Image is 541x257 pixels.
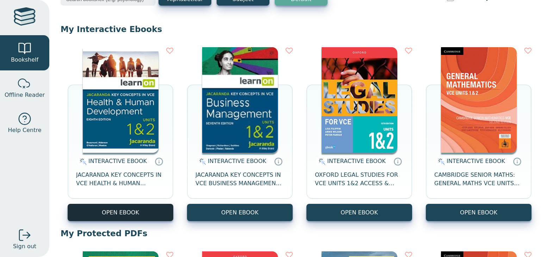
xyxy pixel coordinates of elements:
[78,157,87,166] img: interactive.svg
[76,171,165,188] span: JACARANDA KEY CONCEPTS IN VCE HEALTH & HUMAN DEVELOPMENT UNITS 1&2 LEARNON EBOOK 8E
[208,158,266,164] span: INTERACTIVE EBOOK
[8,126,41,134] span: Help Centre
[88,158,147,164] span: INTERACTIVE EBOOK
[306,204,412,221] button: OPEN EBOOK
[83,47,158,153] img: db0c0c84-88f5-4982-b677-c50e1668d4a0.jpg
[68,204,173,221] button: OPEN EBOOK
[434,171,523,188] span: CAMBRIDGE SENIOR MATHS: GENERAL MATHS VCE UNITS 1&2 EBOOK 2E
[202,47,278,153] img: 6de7bc63-ffc5-4812-8446-4e17a3e5be0d.jpg
[441,47,517,153] img: 98e9f931-67be-40f3-b733-112c3181ee3a.jpg
[61,24,530,35] p: My Interactive Ebooks
[5,91,45,99] span: Offline Reader
[187,204,293,221] button: OPEN EBOOK
[197,157,206,166] img: interactive.svg
[322,47,397,153] img: 4924bd51-7932-4040-9111-bbac42153a36.jpg
[61,228,530,239] p: My Protected PDFs
[195,171,284,188] span: JACARANDA KEY CONCEPTS IN VCE BUSINESS MANAGEMENT UNITS 1&2 7E LEARNON
[436,157,445,166] img: interactive.svg
[274,157,282,165] a: Interactive eBooks are accessed online via the publisher’s portal. They contain interactive resou...
[447,158,505,164] span: INTERACTIVE EBOOK
[317,157,325,166] img: interactive.svg
[315,171,404,188] span: OXFORD LEGAL STUDIES FOR VCE UNITS 1&2 ACCESS & JUSTICE STUDENT OBOOK + ASSESS 15E
[513,157,521,165] a: Interactive eBooks are accessed online via the publisher’s portal. They contain interactive resou...
[327,158,386,164] span: INTERACTIVE EBOOK
[155,157,163,165] a: Interactive eBooks are accessed online via the publisher’s portal. They contain interactive resou...
[426,204,531,221] button: OPEN EBOOK
[13,242,36,251] span: Sign out
[393,157,402,165] a: Interactive eBooks are accessed online via the publisher’s portal. They contain interactive resou...
[11,56,38,64] span: Bookshelf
